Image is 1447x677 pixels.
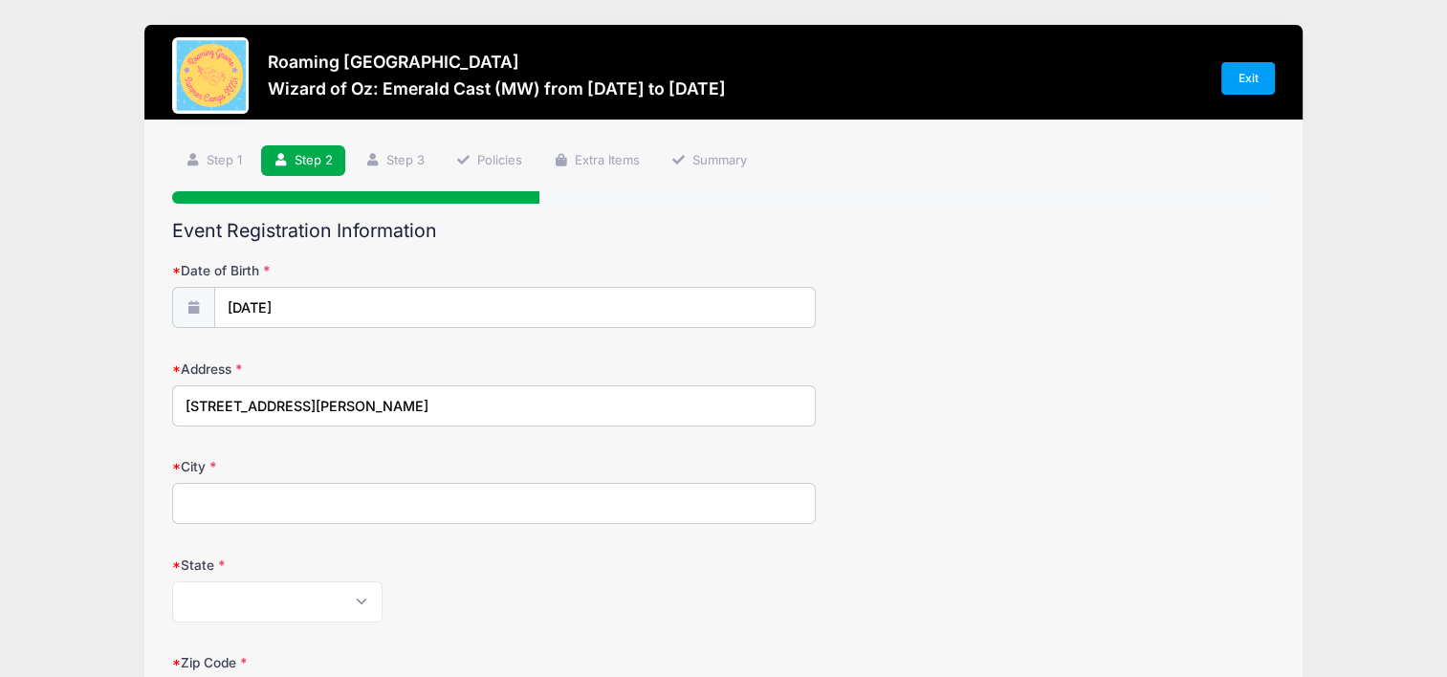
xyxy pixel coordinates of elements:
[172,653,539,672] label: Zip Code
[352,145,437,177] a: Step 3
[540,145,652,177] a: Extra Items
[172,360,539,379] label: Address
[261,145,346,177] a: Step 2
[172,145,254,177] a: Step 1
[172,220,1274,242] h2: Event Registration Information
[1221,62,1275,95] a: Exit
[214,287,816,328] input: mm/dd/yyyy
[268,78,726,98] h3: Wizard of Oz: Emerald Cast (MW) from [DATE] to [DATE]
[268,52,726,72] h3: Roaming [GEOGRAPHIC_DATA]
[172,556,539,575] label: State
[172,261,539,280] label: Date of Birth
[659,145,760,177] a: Summary
[172,457,539,476] label: City
[443,145,535,177] a: Policies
